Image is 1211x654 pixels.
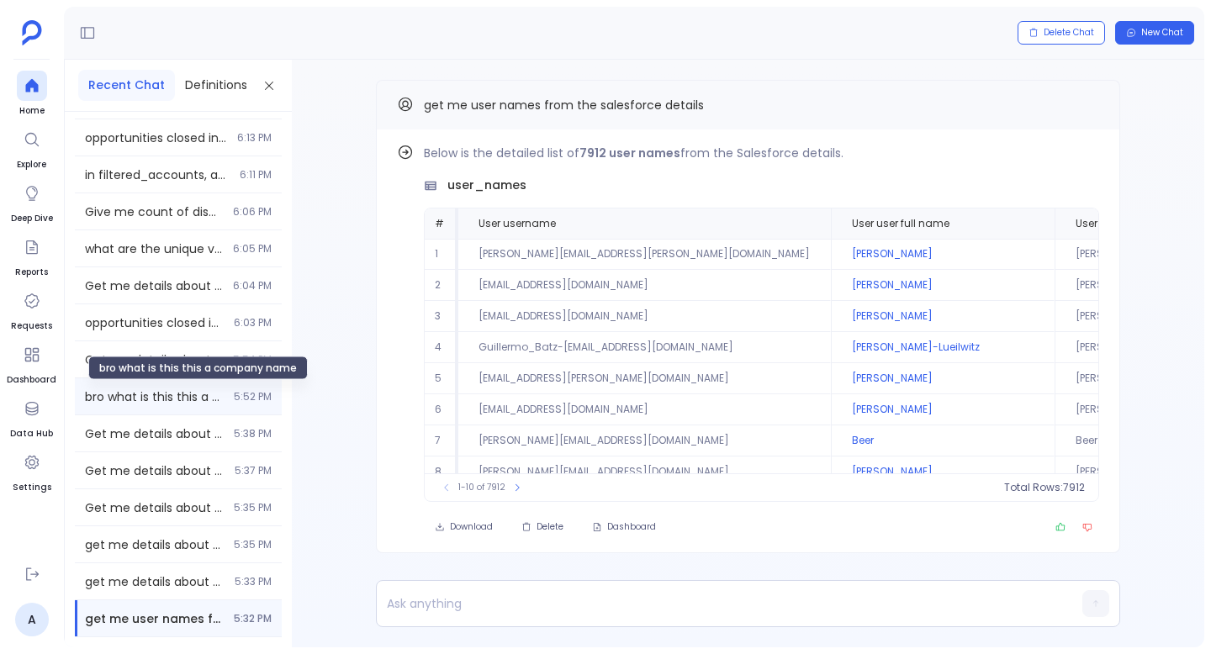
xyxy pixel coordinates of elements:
span: get me user names from the salesforce details [85,610,224,627]
strong: 7912 user names [579,145,680,161]
td: Beer [831,425,1055,456]
td: [EMAIL_ADDRESS][DOMAIN_NAME] [458,270,831,301]
td: [PERSON_NAME] [831,394,1055,425]
td: [PERSON_NAME] [831,363,1055,394]
a: Dashboard [7,340,56,387]
span: Delete Chat [1044,27,1094,39]
a: Home [17,71,47,118]
a: Explore [17,124,47,171]
span: 6:06 PM [233,205,272,219]
span: Data Hub [10,427,53,440]
span: Reports [15,266,48,279]
div: bro what is this this a company name [88,356,308,380]
button: Download [424,515,504,539]
span: User username [479,217,556,230]
span: opportunities closed in last quarter. [85,129,227,146]
span: Get me details about Laurie. Under no circumstances should any sources or metrics be selected for... [85,351,223,368]
span: Get me details about Laurie. Under no circumstances should any sources or metrics be selected for... [85,425,224,442]
span: 5:32 PM [234,612,272,625]
span: 6:03 PM [234,316,272,330]
button: New Chat [1115,21,1194,45]
td: [PERSON_NAME][EMAIL_ADDRESS][PERSON_NAME][DOMAIN_NAME] [458,239,831,270]
span: Total Rows: [1004,481,1063,494]
td: [PERSON_NAME] [831,301,1055,332]
span: Download [450,521,493,533]
a: Reports [15,232,48,279]
span: 6:13 PM [237,131,272,145]
span: 6:04 PM [233,279,272,293]
span: Get me details about Laurie. Under no circumstances should any sources or metrics be selected for... [85,462,225,479]
p: Below is the detailed list of from the Salesforce details. [424,143,1099,163]
span: 6:05 PM [233,242,272,256]
span: Dashboard [7,373,56,387]
a: Deep Dive [11,178,53,225]
span: user_names [447,177,526,194]
td: [EMAIL_ADDRESS][PERSON_NAME][DOMAIN_NAME] [458,363,831,394]
span: opportunities closed in last quarter. [85,314,224,331]
td: [EMAIL_ADDRESS][DOMAIN_NAME] [458,394,831,425]
span: 5:35 PM [234,538,272,551]
td: [PERSON_NAME][EMAIL_ADDRESS][DOMAIN_NAME] [458,425,831,456]
span: Delete [537,521,563,533]
span: Deep Dive [11,212,53,225]
span: 1-10 of 7912 [458,481,505,494]
span: # [435,216,444,230]
td: [EMAIL_ADDRESS][DOMAIN_NAME] [458,301,831,332]
span: bro what is this this a company name [85,388,224,405]
span: Get me details about Laurie. Under no circumstances should any sources or metrics be selected for... [85,499,224,516]
span: get me details about Laurie [85,573,225,590]
a: Requests [11,286,52,333]
span: 5:52 PM [234,390,272,403]
button: Delete [510,515,574,539]
a: Settings [13,447,51,494]
td: 2 [425,270,458,301]
span: Explore [17,158,47,171]
td: 8 [425,456,458,488]
td: [PERSON_NAME][EMAIL_ADDRESS][DOMAIN_NAME] [458,456,831,488]
td: 7 [425,425,458,456]
img: petavue logo [22,20,42,45]
td: [PERSON_NAME]-Lueilwitz [831,332,1055,363]
button: Delete Chat [1018,21,1105,45]
span: get me user names from the salesforce details [424,97,704,113]
span: 6:11 PM [240,168,272,182]
button: Recent Chat [78,70,175,101]
td: 3 [425,301,458,332]
span: 5:37 PM [235,464,272,477]
td: [PERSON_NAME] [831,456,1055,488]
td: Guillermo_Batz-[EMAIL_ADDRESS][DOMAIN_NAME] [458,332,831,363]
button: Dashboard [581,515,667,539]
span: Give me count of disabled tables [85,203,223,220]
td: 6 [425,394,458,425]
span: get me details about Laurie // don't pick any source and metrics [85,536,224,553]
span: 7912 [1063,481,1085,494]
span: what are the unique values in accounts table type column [85,240,223,257]
span: 5:33 PM [235,575,272,588]
a: A [15,603,49,636]
td: 5 [425,363,458,394]
a: Data Hub [10,393,53,440]
span: Get me details about Laurie. Under no circumstances should any sources or metrics be selected for... [85,277,223,294]
span: 5:38 PM [234,427,272,440]
td: [PERSON_NAME] [831,239,1055,270]
span: Dashboard [607,521,656,533]
span: User user full name [852,217,949,230]
button: Definitions [175,70,257,101]
td: 1 [425,239,458,270]
span: User user full name [1076,217,1173,230]
span: Home [17,104,47,118]
span: in filtered_accounts, add the associated users table data [85,166,230,183]
td: 4 [425,332,458,363]
span: Requests [11,319,52,333]
td: [PERSON_NAME] [831,270,1055,301]
span: Settings [13,481,51,494]
span: 5:35 PM [234,501,272,514]
span: New Chat [1141,27,1183,39]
